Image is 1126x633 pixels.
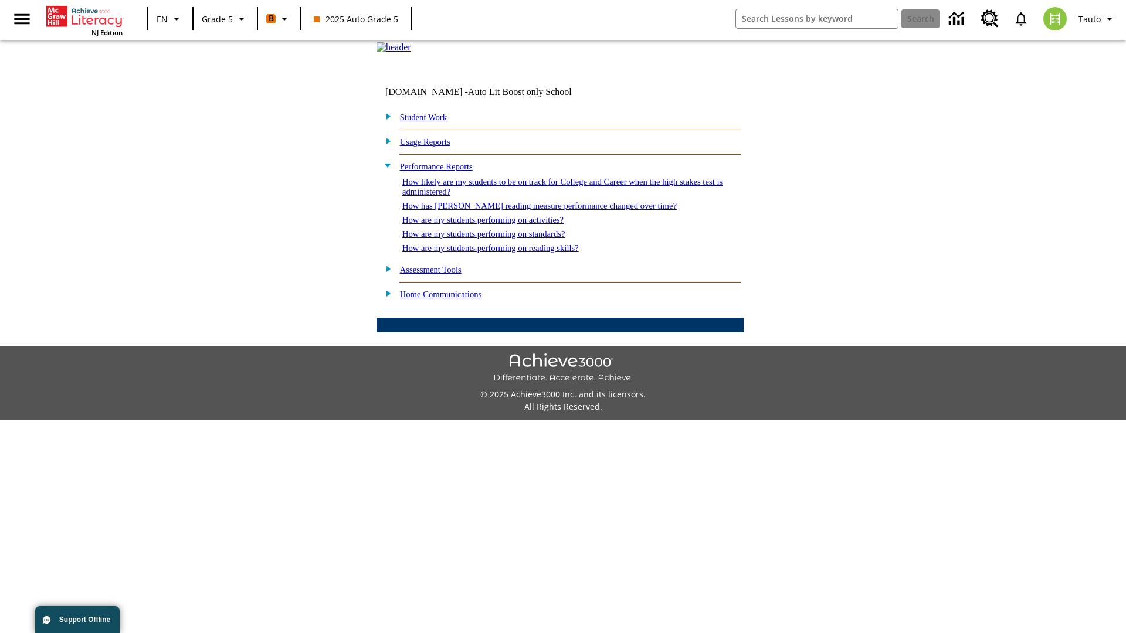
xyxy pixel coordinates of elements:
img: plus.gif [379,135,392,146]
a: Data Center [942,3,974,35]
img: avatar image [1043,7,1067,30]
a: Performance Reports [400,162,473,171]
a: Usage Reports [400,137,450,147]
a: Assessment Tools [400,265,462,274]
span: Tauto [1078,13,1101,25]
button: Support Offline [35,606,120,633]
span: EN [157,13,168,25]
button: Boost Class color is orange. Change class color [262,8,296,29]
img: minus.gif [379,160,392,171]
a: How are my students performing on reading skills? [402,243,579,253]
a: Home Communications [400,290,482,299]
div: Home [46,4,123,37]
button: Language: EN, Select a language [151,8,189,29]
span: Support Offline [59,615,110,624]
a: How are my students performing on standards? [402,229,565,239]
td: [DOMAIN_NAME] - [385,87,601,97]
button: Grade: Grade 5, Select a grade [197,8,253,29]
span: B [269,11,274,26]
span: 2025 Auto Grade 5 [314,13,398,25]
img: Achieve3000 Differentiate Accelerate Achieve [493,353,633,383]
img: plus.gif [379,263,392,274]
a: How has [PERSON_NAME] reading measure performance changed over time? [402,201,677,210]
a: Resource Center, Will open in new tab [974,3,1006,35]
nobr: Auto Lit Boost only School [468,87,572,97]
a: How are my students performing on activities? [402,215,564,224]
button: Select a new avatar [1036,4,1074,34]
input: search field [736,9,898,28]
span: Grade 5 [202,13,233,25]
button: Profile/Settings [1074,8,1121,29]
a: Notifications [1006,4,1036,34]
button: Open side menu [5,2,39,36]
img: plus.gif [379,288,392,298]
img: plus.gif [379,111,392,121]
span: NJ Edition [91,28,123,37]
a: How likely are my students to be on track for College and Career when the high stakes test is adm... [402,177,723,196]
img: header [377,42,411,53]
a: Student Work [400,113,447,122]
